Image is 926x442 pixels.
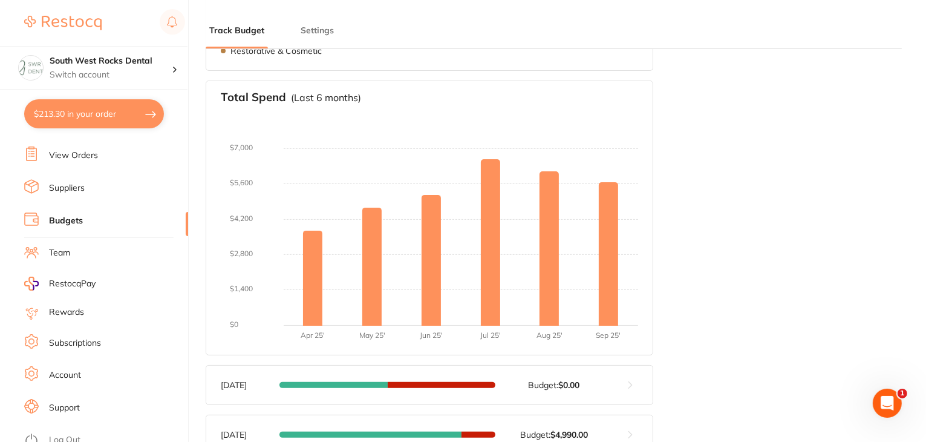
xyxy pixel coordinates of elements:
a: Rewards [49,306,84,318]
a: Support [49,402,80,414]
img: South West Rocks Dental [19,56,43,80]
a: Account [49,369,81,381]
iframe: Intercom live chat [873,389,902,418]
p: (Last 6 months) [291,92,361,103]
span: RestocqPay [49,278,96,290]
h4: South West Rocks Dental [50,55,172,67]
p: Budget: [529,380,580,390]
span: 1 [898,389,907,398]
strong: $0.00 [559,380,580,391]
button: $213.30 in your order [24,99,164,128]
img: RestocqPay [24,277,39,291]
a: RestocqPay [24,277,96,291]
h3: Total Spend [221,91,286,104]
a: Restocq Logo [24,9,102,37]
strong: $4,990.00 [550,429,588,440]
a: View Orders [49,150,98,162]
img: Restocq Logo [24,16,102,30]
p: [DATE] [221,430,275,440]
a: Subscriptions [49,337,101,349]
button: Track Budget [206,25,268,36]
a: Suppliers [49,182,85,194]
p: Budget: [520,430,588,440]
a: Budgets [49,215,83,227]
button: Settings [297,25,337,36]
a: Team [49,247,70,259]
p: Switch account [50,69,172,81]
p: [DATE] [221,380,275,390]
p: Restorative & Cosmetic [230,46,322,56]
